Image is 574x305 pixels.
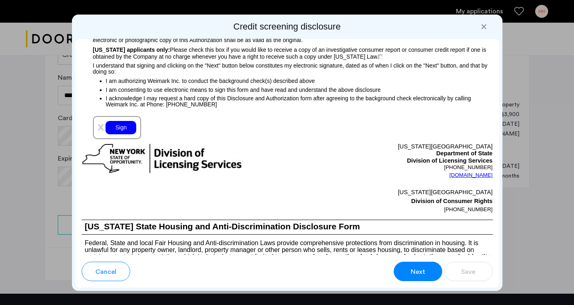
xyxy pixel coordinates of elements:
[85,253,491,267] b: race, creed, color, national origin, sexual orientation, gender identity or expression, military ...
[106,85,493,94] p: I am consenting to use electronic means to sign this form and have read and understand the above ...
[82,43,493,60] p: Please check this box if you would like to receive a copy of an investigative consumer report or ...
[82,220,493,234] h1: [US_STATE] State Housing and Anti-Discrimination Disclosure Form
[106,121,136,134] div: Sign
[82,235,493,275] p: Federal, State and local Fair Housing and Anti-discrimination Laws provide comprehensive protecti...
[287,150,493,157] p: Department of State
[82,60,493,75] p: I understand that signing and clicking on the "Next" button below constitutes my electronic signa...
[93,47,170,53] span: [US_STATE] applicants only:
[95,267,116,277] span: Cancel
[394,262,442,281] button: button
[82,143,243,174] img: new-york-logo.png
[287,205,493,214] p: [PHONE_NUMBER]
[106,95,493,108] p: I acknowledge I may request a hard copy of this Disclosure and Authorization form after agreeing ...
[287,188,493,197] p: [US_STATE][GEOGRAPHIC_DATA]
[98,120,104,133] span: x
[287,164,493,171] p: [PHONE_NUMBER]
[378,55,382,59] img: 4LAxfPwtD6BVinC2vKR9tPz10Xbrctccj4YAocJUAAAAASUVORK5CYIIA
[82,262,130,281] button: button
[106,75,493,85] p: I am authorizing Weimark Inc. to conduct the background check(s) described above
[444,262,493,281] button: button
[287,143,493,150] p: [US_STATE][GEOGRAPHIC_DATA]
[461,267,475,277] span: Save
[75,21,499,32] h2: Credit screening disclosure
[449,171,493,179] a: [DOMAIN_NAME]
[411,267,425,277] span: Next
[287,157,493,165] p: Division of Licensing Services
[287,197,493,205] p: Division of Consumer Rights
